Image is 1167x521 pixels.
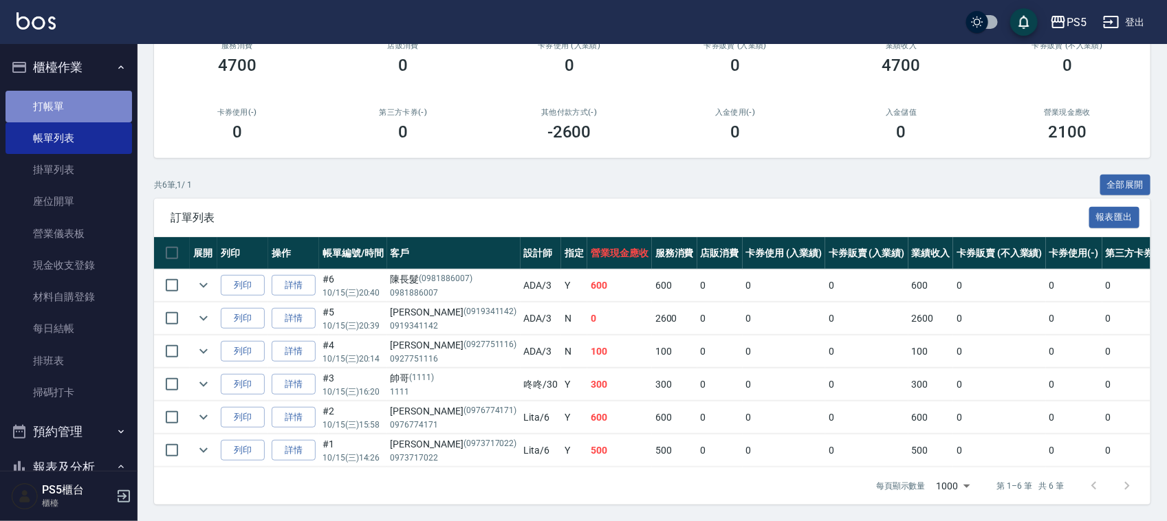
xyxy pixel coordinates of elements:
td: 0 [953,269,1045,302]
td: 0 [825,269,908,302]
td: ADA /3 [521,302,562,335]
h3: 0 [730,56,740,75]
a: 詳情 [272,440,316,461]
h3: 0 [398,122,408,142]
div: [PERSON_NAME] [391,305,517,320]
td: 0 [1046,368,1102,401]
td: 100 [908,335,954,368]
div: [PERSON_NAME] [391,338,517,353]
td: Lita /6 [521,434,562,467]
th: 店販消費 [697,237,743,269]
a: 現金收支登錄 [6,250,132,281]
img: Logo [17,12,56,30]
td: 100 [587,335,652,368]
td: 0 [743,434,826,467]
td: N [561,302,587,335]
p: (0927751116) [463,338,517,353]
td: 0 [697,401,743,434]
h2: 業績收入 [835,41,968,50]
td: ADA /3 [521,335,562,368]
td: 300 [652,368,697,401]
th: 帳單編號/時間 [319,237,387,269]
td: Y [561,401,587,434]
td: #3 [319,368,387,401]
h3: 0 [398,56,408,75]
button: expand row [193,407,214,428]
p: (0919341142) [463,305,517,320]
a: 打帳單 [6,91,132,122]
p: 櫃檯 [42,497,112,509]
a: 座位開單 [6,186,132,217]
button: 列印 [221,308,265,329]
td: 0 [825,434,908,467]
td: 0 [587,302,652,335]
h3: 2100 [1048,122,1087,142]
h3: 0 [730,122,740,142]
button: PS5 [1045,8,1092,36]
h5: PS5櫃台 [42,483,112,497]
p: 10/15 (三) 14:26 [323,452,384,464]
p: (0973717022) [463,437,517,452]
p: (1111) [410,371,435,386]
h3: 服務消費 [171,41,304,50]
p: 10/15 (三) 15:58 [323,419,384,431]
button: expand row [193,374,214,395]
td: 600 [587,401,652,434]
p: 10/15 (三) 20:14 [323,353,384,365]
td: 0 [1046,401,1102,434]
h3: 4700 [218,56,257,75]
td: 0 [953,368,1045,401]
td: 300 [587,368,652,401]
td: 0 [1046,434,1102,467]
a: 掛單列表 [6,154,132,186]
p: 共 6 筆, 1 / 1 [154,179,192,191]
h2: 卡券販賣 (入業績) [669,41,803,50]
p: 每頁顯示數量 [876,480,926,492]
button: 櫃檯作業 [6,49,132,85]
td: 咚咚 /30 [521,368,562,401]
h2: 店販消費 [337,41,470,50]
a: 報表匯出 [1089,210,1140,223]
th: 服務消費 [652,237,697,269]
td: #6 [319,269,387,302]
h2: 卡券販賣 (不入業績) [1001,41,1135,50]
a: 每日結帳 [6,313,132,344]
p: (0981886007) [419,272,473,287]
td: 0 [825,401,908,434]
td: 0 [1046,302,1102,335]
p: 0976774171 [391,419,517,431]
a: 詳情 [272,374,316,395]
td: 0 [743,368,826,401]
a: 詳情 [272,341,316,362]
td: Y [561,269,587,302]
button: expand row [193,440,214,461]
p: 0919341142 [391,320,517,332]
h2: 第三方卡券(-) [337,108,470,117]
td: 0 [825,335,908,368]
button: 列印 [221,440,265,461]
button: expand row [193,341,214,362]
th: 設計師 [521,237,562,269]
td: 0 [953,302,1045,335]
td: 0 [743,302,826,335]
button: 全部展開 [1100,175,1151,196]
th: 卡券販賣 (入業績) [825,237,908,269]
td: Lita /6 [521,401,562,434]
td: #1 [319,434,387,467]
span: 訂單列表 [171,211,1089,225]
h3: 0 [1062,56,1072,75]
td: 0 [825,302,908,335]
h3: -2600 [547,122,591,142]
td: 0 [825,368,908,401]
td: 2600 [652,302,697,335]
th: 展開 [190,237,217,269]
button: 列印 [221,374,265,395]
td: 0 [697,269,743,302]
p: 10/15 (三) 20:40 [323,287,384,299]
p: 10/15 (三) 16:20 [323,386,384,398]
a: 詳情 [272,308,316,329]
th: 列印 [217,237,268,269]
td: 600 [587,269,652,302]
a: 排班表 [6,345,132,377]
th: 卡券使用 (入業績) [743,237,826,269]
